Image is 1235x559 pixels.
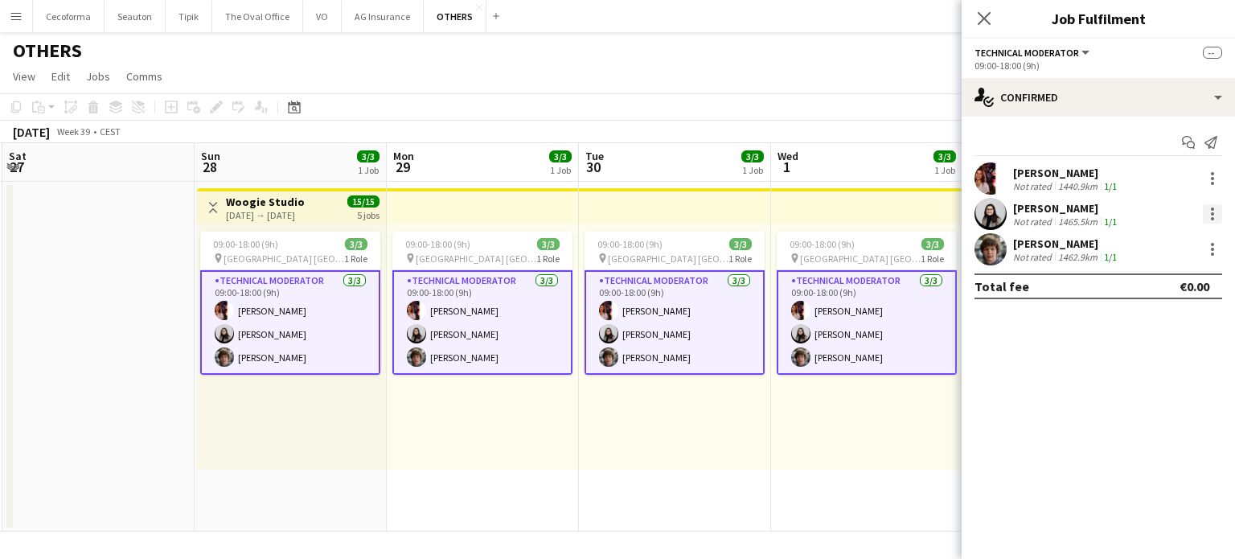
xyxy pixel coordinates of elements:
[303,1,342,32] button: VO
[1055,251,1101,263] div: 1462.9km
[537,238,560,250] span: 3/3
[416,253,536,265] span: [GEOGRAPHIC_DATA] [GEOGRAPHIC_DATA]
[1013,216,1055,228] div: Not rated
[729,238,752,250] span: 3/3
[392,270,572,375] app-card-role: Technical Moderator3/309:00-18:00 (9h)[PERSON_NAME][PERSON_NAME][PERSON_NAME]
[391,158,414,176] span: 29
[1013,201,1120,216] div: [PERSON_NAME]
[777,270,957,375] app-card-role: Technical Moderator3/309:00-18:00 (9h)[PERSON_NAME][PERSON_NAME][PERSON_NAME]
[213,238,278,250] span: 09:00-18:00 (9h)
[1055,216,1101,228] div: 1465.5km
[1013,166,1120,180] div: [PERSON_NAME]
[585,149,604,163] span: Tue
[424,1,486,32] button: OTHERS
[200,232,380,375] app-job-card: 09:00-18:00 (9h)3/3 [GEOGRAPHIC_DATA] [GEOGRAPHIC_DATA]1 RoleTechnical Moderator3/309:00-18:00 (9...
[347,195,380,208] span: 15/15
[6,66,42,87] a: View
[105,1,166,32] button: Seauton
[392,232,572,375] app-job-card: 09:00-18:00 (9h)3/3 [GEOGRAPHIC_DATA] [GEOGRAPHIC_DATA]1 RoleTechnical Moderator3/309:00-18:00 (9...
[921,238,944,250] span: 3/3
[549,150,572,162] span: 3/3
[201,149,220,163] span: Sun
[13,69,35,84] span: View
[126,69,162,84] span: Comms
[1180,278,1209,294] div: €0.00
[226,195,305,209] h3: Woogie Studio
[80,66,117,87] a: Jobs
[728,253,752,265] span: 1 Role
[974,47,1092,59] button: Technical Moderator
[224,253,344,265] span: [GEOGRAPHIC_DATA] [GEOGRAPHIC_DATA]
[53,125,93,138] span: Week 39
[1104,216,1117,228] app-skills-label: 1/1
[921,253,944,265] span: 1 Role
[741,150,764,162] span: 3/3
[608,253,728,265] span: [GEOGRAPHIC_DATA] [GEOGRAPHIC_DATA]
[550,164,571,176] div: 1 Job
[357,208,380,221] div: 5 jobs
[962,78,1235,117] div: Confirmed
[13,39,82,63] h1: OTHERS
[9,149,27,163] span: Sat
[200,270,380,375] app-card-role: Technical Moderator3/309:00-18:00 (9h)[PERSON_NAME][PERSON_NAME][PERSON_NAME]
[1013,180,1055,192] div: Not rated
[86,69,110,84] span: Jobs
[962,8,1235,29] h3: Job Fulfilment
[583,158,604,176] span: 30
[1013,236,1120,251] div: [PERSON_NAME]
[934,164,955,176] div: 1 Job
[585,270,765,375] app-card-role: Technical Moderator3/309:00-18:00 (9h)[PERSON_NAME][PERSON_NAME][PERSON_NAME]
[393,149,414,163] span: Mon
[974,60,1222,72] div: 09:00-18:00 (9h)
[1104,180,1117,192] app-skills-label: 1/1
[33,1,105,32] button: Cecoforma
[778,149,798,163] span: Wed
[405,238,470,250] span: 09:00-18:00 (9h)
[342,1,424,32] button: AG Insurance
[1055,180,1101,192] div: 1440.9km
[790,238,855,250] span: 09:00-18:00 (9h)
[585,232,765,375] app-job-card: 09:00-18:00 (9h)3/3 [GEOGRAPHIC_DATA] [GEOGRAPHIC_DATA]1 RoleTechnical Moderator3/309:00-18:00 (9...
[120,66,169,87] a: Comms
[357,150,380,162] span: 3/3
[166,1,212,32] button: Tipik
[13,124,50,140] div: [DATE]
[974,47,1079,59] span: Technical Moderator
[1203,47,1222,59] span: --
[597,238,663,250] span: 09:00-18:00 (9h)
[933,150,956,162] span: 3/3
[358,164,379,176] div: 1 Job
[800,253,921,265] span: [GEOGRAPHIC_DATA] [GEOGRAPHIC_DATA]
[212,1,303,32] button: The Oval Office
[199,158,220,176] span: 28
[51,69,70,84] span: Edit
[775,158,798,176] span: 1
[344,253,367,265] span: 1 Role
[345,238,367,250] span: 3/3
[45,66,76,87] a: Edit
[1104,251,1117,263] app-skills-label: 1/1
[536,253,560,265] span: 1 Role
[742,164,763,176] div: 1 Job
[974,278,1029,294] div: Total fee
[1013,251,1055,263] div: Not rated
[100,125,121,138] div: CEST
[777,232,957,375] app-job-card: 09:00-18:00 (9h)3/3 [GEOGRAPHIC_DATA] [GEOGRAPHIC_DATA]1 RoleTechnical Moderator3/309:00-18:00 (9...
[226,209,305,221] div: [DATE] → [DATE]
